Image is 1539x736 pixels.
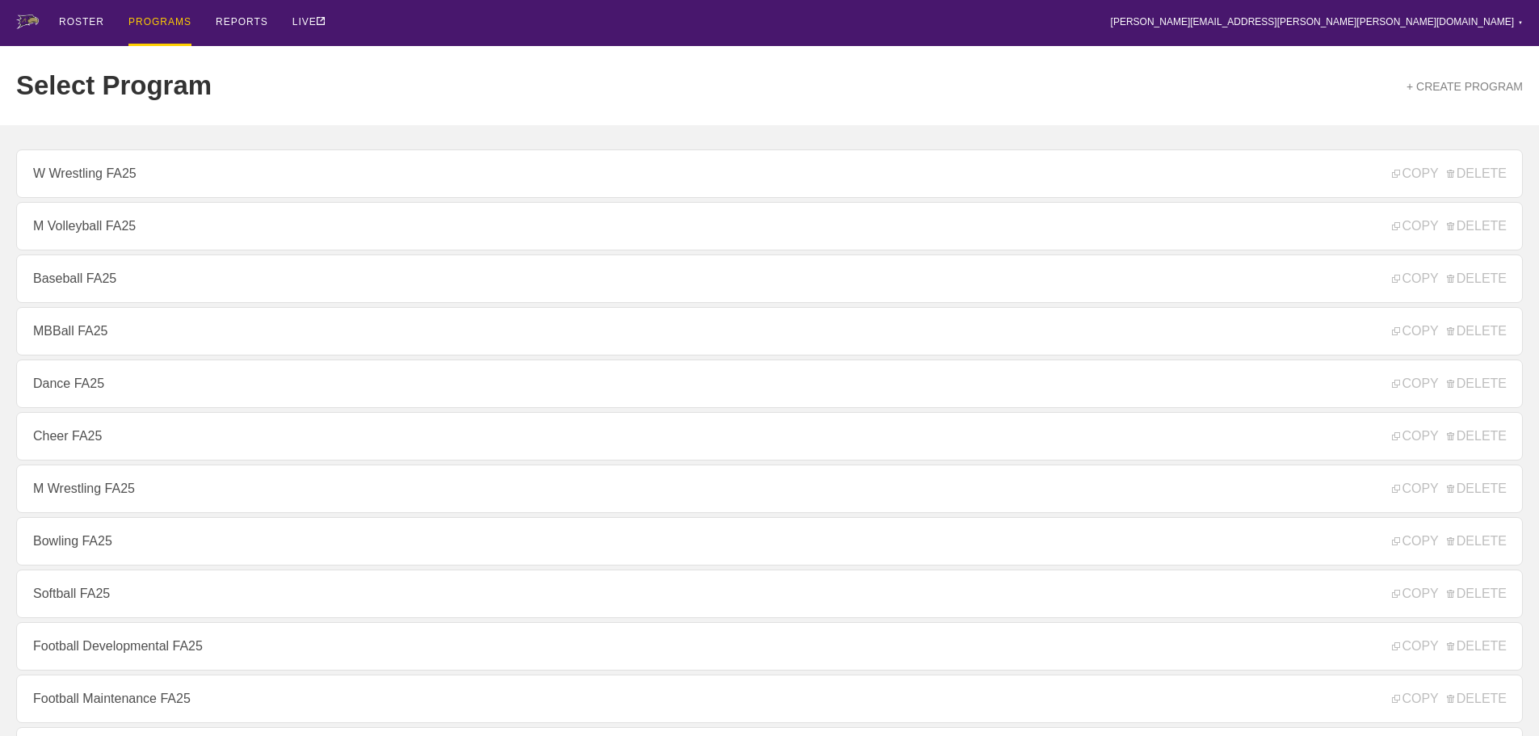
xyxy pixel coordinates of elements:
[16,307,1523,355] a: MBBall FA25
[1518,18,1523,27] div: ▼
[1392,219,1438,233] span: COPY
[1447,692,1507,706] span: DELETE
[16,15,39,29] img: logo
[16,465,1523,513] a: M Wrestling FA25
[1392,376,1438,391] span: COPY
[16,149,1523,198] a: W Wrestling FA25
[16,412,1523,461] a: Cheer FA25
[1447,376,1507,391] span: DELETE
[1392,639,1438,654] span: COPY
[1392,429,1438,444] span: COPY
[1447,482,1507,496] span: DELETE
[16,202,1523,250] a: M Volleyball FA25
[1392,587,1438,601] span: COPY
[16,675,1523,723] a: Football Maintenance FA25
[1392,271,1438,286] span: COPY
[16,517,1523,566] a: Bowling FA25
[16,570,1523,618] a: Softball FA25
[1407,80,1523,93] a: + CREATE PROGRAM
[1458,658,1539,736] iframe: Chat Widget
[1447,639,1507,654] span: DELETE
[1447,219,1507,233] span: DELETE
[16,254,1523,303] a: Baseball FA25
[16,360,1523,408] a: Dance FA25
[1447,429,1507,444] span: DELETE
[1392,692,1438,706] span: COPY
[1392,482,1438,496] span: COPY
[1447,587,1507,601] span: DELETE
[1447,166,1507,181] span: DELETE
[1392,324,1438,339] span: COPY
[1447,534,1507,549] span: DELETE
[1447,271,1507,286] span: DELETE
[16,622,1523,671] a: Football Developmental FA25
[1392,534,1438,549] span: COPY
[1447,324,1507,339] span: DELETE
[1392,166,1438,181] span: COPY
